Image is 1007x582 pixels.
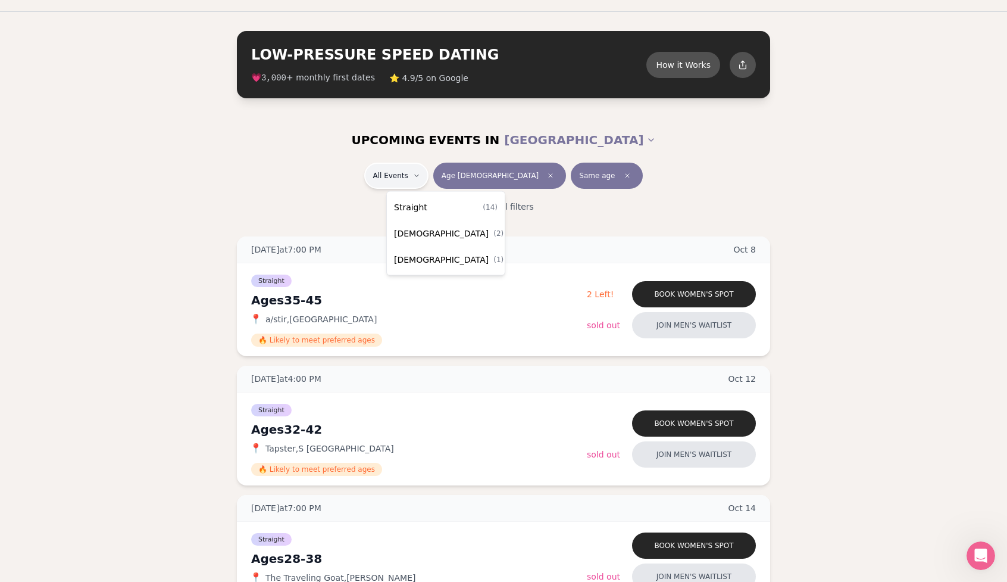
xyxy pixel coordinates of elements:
iframe: Intercom live chat [967,541,995,570]
span: Straight [394,201,427,213]
span: ( 2 ) [493,229,504,238]
span: [DEMOGRAPHIC_DATA] [394,254,489,266]
span: ( 14 ) [483,203,498,212]
span: ( 1 ) [493,255,504,264]
span: [DEMOGRAPHIC_DATA] [394,228,489,239]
